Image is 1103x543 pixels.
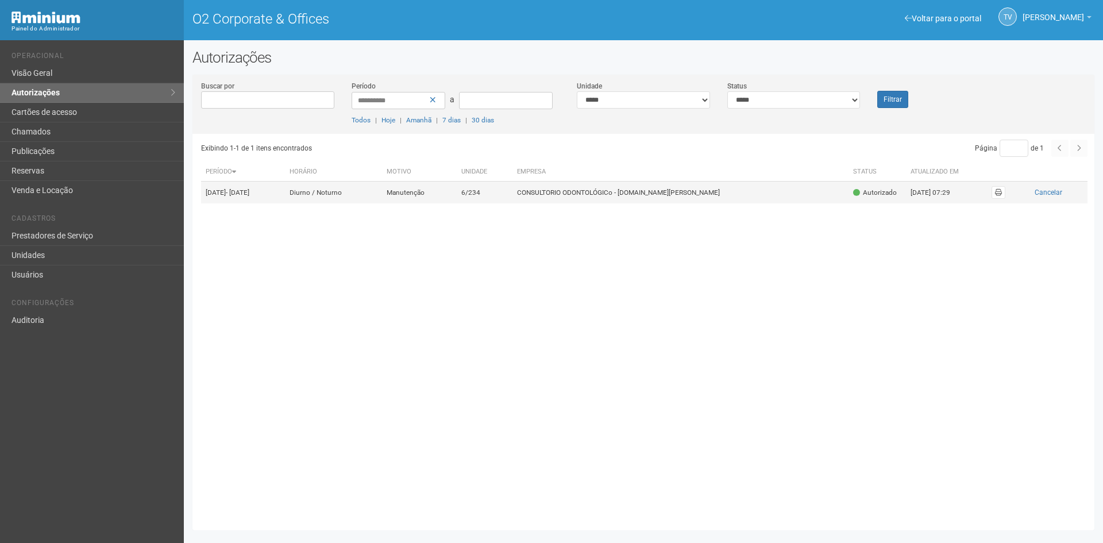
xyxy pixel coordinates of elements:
[352,116,371,124] a: Todos
[512,182,849,204] td: CONSULTORIO ODONTOLÓGICo - [DOMAIN_NAME][PERSON_NAME]
[226,188,249,197] span: - [DATE]
[727,81,747,91] label: Status
[201,81,234,91] label: Buscar por
[285,182,383,204] td: Diurno / Noturno
[1023,2,1084,22] span: Thayane Vasconcelos Torres
[381,116,395,124] a: Hoje
[577,81,602,91] label: Unidade
[352,81,376,91] label: Período
[905,14,981,23] a: Voltar para o portal
[512,163,849,182] th: Empresa
[11,214,175,226] li: Cadastros
[201,140,641,157] div: Exibindo 1-1 de 1 itens encontrados
[450,95,454,104] span: a
[201,182,285,204] td: [DATE]
[11,24,175,34] div: Painel do Administrador
[192,49,1094,66] h2: Autorizações
[457,163,512,182] th: Unidade
[201,163,285,182] th: Período
[11,299,175,311] li: Configurações
[285,163,383,182] th: Horário
[975,144,1044,152] span: Página de 1
[436,116,438,124] span: |
[375,116,377,124] span: |
[877,91,908,108] button: Filtrar
[1015,186,1083,199] button: Cancelar
[457,182,512,204] td: 6/234
[442,116,461,124] a: 7 dias
[11,52,175,64] li: Operacional
[11,11,80,24] img: Minium
[1023,14,1092,24] a: [PERSON_NAME]
[382,163,457,182] th: Motivo
[382,182,457,204] td: Manutenção
[465,116,467,124] span: |
[192,11,635,26] h1: O2 Corporate & Offices
[853,188,897,198] div: Autorizado
[906,163,969,182] th: Atualizado em
[406,116,431,124] a: Amanhã
[472,116,494,124] a: 30 dias
[906,182,969,204] td: [DATE] 07:29
[849,163,906,182] th: Status
[998,7,1017,26] a: TV
[400,116,402,124] span: |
